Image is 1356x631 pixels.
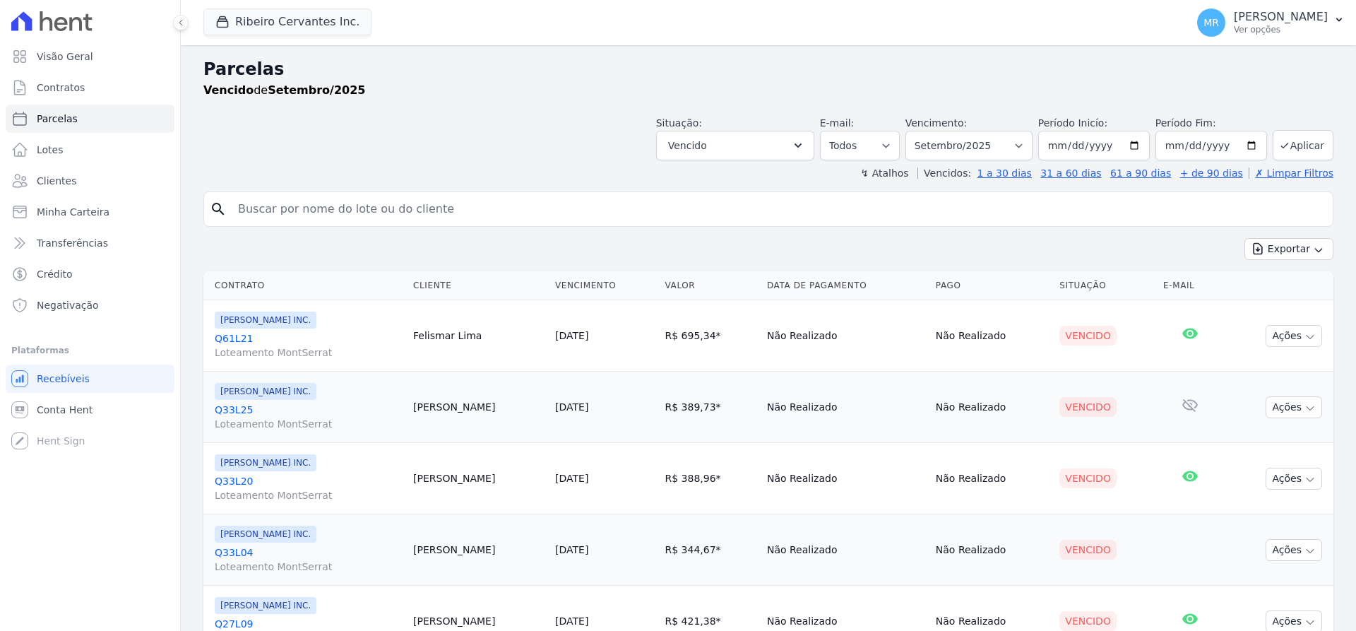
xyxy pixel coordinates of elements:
a: Q33L04Loteamento MontSerrat [215,546,402,574]
button: MR [PERSON_NAME] Ver opções [1186,3,1356,42]
span: Negativação [37,298,99,312]
span: [PERSON_NAME] INC. [215,526,316,543]
td: Não Realizado [930,372,1054,443]
td: Não Realizado [930,514,1054,586]
p: [PERSON_NAME] [1234,10,1328,24]
button: Ações [1266,468,1322,490]
a: [DATE] [555,544,588,555]
label: Vencidos: [917,167,971,179]
span: Visão Geral [37,49,93,64]
th: Situação [1054,271,1158,300]
button: Aplicar [1273,130,1333,160]
th: E-mail [1158,271,1223,300]
label: ↯ Atalhos [860,167,908,179]
label: Período Inicío: [1038,117,1107,129]
th: Vencimento [549,271,660,300]
i: search [210,201,227,218]
a: ✗ Limpar Filtros [1249,167,1333,179]
a: Crédito [6,260,174,288]
a: Minha Carteira [6,198,174,226]
span: [PERSON_NAME] INC. [215,454,316,471]
span: Crédito [37,267,73,281]
strong: Vencido [203,83,254,97]
td: Não Realizado [761,300,930,372]
td: R$ 388,96 [660,443,761,514]
span: Minha Carteira [37,205,109,219]
td: [PERSON_NAME] [408,514,549,586]
a: Negativação [6,291,174,319]
td: Não Realizado [930,300,1054,372]
div: Plataformas [11,342,169,359]
p: Ver opções [1234,24,1328,35]
td: R$ 695,34 [660,300,761,372]
td: [PERSON_NAME] [408,443,549,514]
td: Não Realizado [761,372,930,443]
input: Buscar por nome do lote ou do cliente [230,195,1327,223]
a: 1 a 30 dias [977,167,1032,179]
label: E-mail: [820,117,855,129]
span: Conta Hent [37,403,93,417]
div: Vencido [1059,611,1117,631]
span: Recebíveis [37,372,90,386]
span: Loteamento MontSerrat [215,417,402,431]
span: [PERSON_NAME] INC. [215,597,316,614]
a: + de 90 dias [1180,167,1243,179]
div: Vencido [1059,540,1117,560]
div: Vencido [1059,326,1117,346]
th: Valor [660,271,761,300]
td: Não Realizado [761,514,930,586]
a: Q61L21Loteamento MontSerrat [215,331,402,360]
a: [DATE] [555,473,588,484]
span: Loteamento MontSerrat [215,560,402,574]
td: [PERSON_NAME] [408,372,549,443]
td: Não Realizado [761,443,930,514]
span: [PERSON_NAME] INC. [215,312,316,329]
td: R$ 344,67 [660,514,761,586]
button: Vencido [656,131,814,160]
a: Parcelas [6,105,174,133]
span: Parcelas [37,112,78,126]
a: Q33L20Loteamento MontSerrat [215,474,402,502]
button: Exportar [1244,238,1333,260]
h2: Parcelas [203,57,1333,82]
div: Vencido [1059,397,1117,417]
a: 31 a 60 dias [1040,167,1101,179]
th: Contrato [203,271,408,300]
span: MR [1203,18,1219,28]
button: Ações [1266,396,1322,418]
th: Pago [930,271,1054,300]
span: Loteamento MontSerrat [215,488,402,502]
p: de [203,82,365,99]
a: Visão Geral [6,42,174,71]
div: Vencido [1059,468,1117,488]
span: Clientes [37,174,76,188]
a: [DATE] [555,330,588,341]
label: Situação: [656,117,702,129]
td: R$ 389,73 [660,372,761,443]
a: Transferências [6,229,174,257]
label: Vencimento: [905,117,967,129]
a: Recebíveis [6,365,174,393]
a: Contratos [6,73,174,102]
button: Ações [1266,539,1322,561]
span: Contratos [37,81,85,95]
label: Período Fim: [1155,116,1267,131]
a: 61 a 90 dias [1110,167,1171,179]
a: Q33L25Loteamento MontSerrat [215,403,402,431]
span: Loteamento MontSerrat [215,346,402,360]
a: [DATE] [555,615,588,627]
th: Data de Pagamento [761,271,930,300]
a: Lotes [6,136,174,164]
a: Conta Hent [6,396,174,424]
strong: Setembro/2025 [268,83,365,97]
td: Não Realizado [930,443,1054,514]
span: [PERSON_NAME] INC. [215,383,316,400]
button: Ações [1266,325,1322,347]
span: Transferências [37,236,108,250]
th: Cliente [408,271,549,300]
td: Felismar Lima [408,300,549,372]
a: Clientes [6,167,174,195]
span: Lotes [37,143,64,157]
a: [DATE] [555,401,588,413]
span: Vencido [668,137,707,154]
